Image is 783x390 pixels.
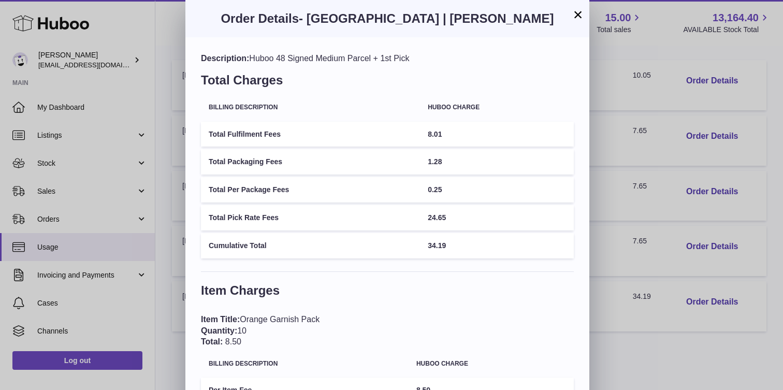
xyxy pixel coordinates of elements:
[201,54,249,63] span: Description:
[201,282,574,304] h3: Item Charges
[201,233,420,258] td: Cumulative Total
[420,96,574,119] th: Huboo charge
[428,213,446,222] span: 24.65
[299,11,554,25] span: - [GEOGRAPHIC_DATA] | [PERSON_NAME]
[201,149,420,175] td: Total Packaging Fees
[428,185,442,194] span: 0.25
[201,122,420,147] td: Total Fulfilment Fees
[428,157,442,166] span: 1.28
[201,337,223,346] span: Total:
[201,205,420,230] td: Total Pick Rate Fees
[428,241,446,250] span: 34.19
[201,53,574,64] div: Huboo 48 Signed Medium Parcel + 1st Pick
[201,326,237,335] span: Quantity:
[201,96,420,119] th: Billing Description
[201,72,574,94] h3: Total Charges
[201,315,240,324] span: Item Title:
[225,337,241,346] span: 8.50
[201,177,420,203] td: Total Per Package Fees
[572,8,584,21] button: ×
[201,314,574,348] div: Orange Garnish Pack 10
[201,10,574,27] h3: Order Details
[201,353,409,375] th: Billing Description
[409,353,574,375] th: Huboo charge
[428,130,442,138] span: 8.01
